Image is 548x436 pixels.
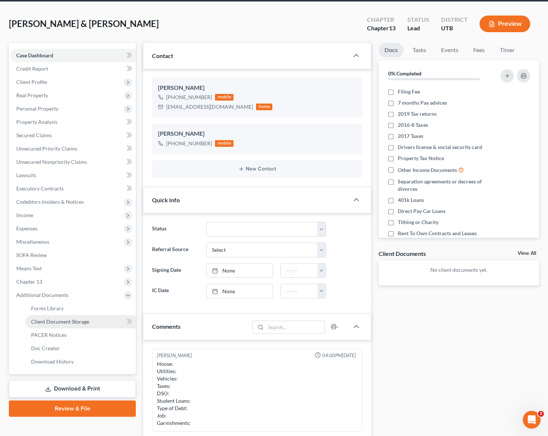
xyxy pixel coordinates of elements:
[148,243,203,257] label: Referral Source
[281,284,318,298] input: -- : --
[16,132,52,138] span: Secured Claims
[16,239,49,245] span: Miscellaneous
[322,352,356,359] span: 04:00PM[DATE]
[16,199,84,205] span: Codebtors Insiders & Notices
[16,278,42,285] span: Chapter 13
[16,52,53,58] span: Case Dashboard
[441,16,468,24] div: District
[398,219,438,226] span: Tithing or Charity
[16,292,68,298] span: Additional Documents
[207,264,273,278] a: None
[480,16,530,32] button: Preview
[538,411,544,417] span: 2
[398,110,437,118] span: 2019 Tax returns
[384,266,533,274] p: No client documents yet.
[10,62,136,75] a: Credit Report
[398,99,447,107] span: 7 months Pay advices
[266,321,325,334] input: Search...
[398,155,444,162] span: Property Tax Notice
[148,263,203,278] label: Signing Date
[10,155,136,169] a: Unsecured Nonpriority Claims
[523,411,541,429] iframe: Intercom live chat
[10,142,136,155] a: Unsecured Priority Claims
[16,225,37,231] span: Expenses
[158,166,356,172] button: New Contact
[9,400,136,417] a: Review & File
[10,115,136,129] a: Property Analysis
[16,159,87,165] span: Unsecured Nonpriority Claims
[31,358,74,365] span: Download History
[31,345,60,351] span: Doc Creator
[31,318,89,325] span: Client Document Storage
[16,145,77,152] span: Unsecured Priority Claims
[398,88,420,95] span: Filing Fee
[148,222,203,237] label: Status
[407,16,429,24] div: Status
[157,360,357,427] div: House: Utilities: Vehicles: Taxes: DSO: Student Loans: Type of Debt: Job: Garnishments:
[398,207,446,215] span: Direct Pay Car Loans
[25,355,136,368] a: Download History
[435,43,464,57] a: Events
[9,18,159,29] span: [PERSON_NAME] & [PERSON_NAME]
[157,352,192,359] div: [PERSON_NAME]
[10,49,136,62] a: Case Dashboard
[10,249,136,262] a: SOFA Review
[16,119,57,125] span: Property Analysis
[166,94,212,101] div: [PHONE_NUMBER]
[152,196,180,203] span: Quick Info
[25,302,136,315] a: Forms Library
[158,129,356,138] div: [PERSON_NAME]
[398,230,477,237] span: Rent To Own Contracts and Leases
[158,84,356,92] div: [PERSON_NAME]
[16,265,42,271] span: Means Test
[407,43,432,57] a: Tasks
[31,332,67,338] span: PACER Notices
[494,43,521,57] a: Timer
[215,140,233,147] div: mobile
[518,251,536,256] a: View All
[398,132,423,140] span: 2017 Taxes
[281,264,318,278] input: -- : --
[16,185,64,192] span: Executory Contracts
[379,250,426,257] div: Client Documents
[398,143,482,151] span: Drivers license & social security card
[25,315,136,328] a: Client Document Storage
[152,323,181,330] span: Comments
[10,129,136,142] a: Secured Claims
[215,94,233,101] div: mobile
[152,52,173,59] span: Contact
[367,24,396,33] div: Chapter
[16,79,47,85] span: Client Profile
[16,105,58,112] span: Personal Property
[16,65,48,72] span: Credit Report
[398,121,428,129] span: 2016-8 Taxes
[398,178,493,193] span: Separation agreements or decrees of divorces
[16,92,48,98] span: Real Property
[16,172,36,178] span: Lawsuits
[10,169,136,182] a: Lawsuits
[256,104,272,110] div: home
[16,212,33,218] span: Income
[398,166,457,174] span: Other Income Documents
[389,24,396,31] span: 13
[467,43,491,57] a: Fees
[166,140,212,147] div: [PHONE_NUMBER]
[25,328,136,342] a: PACER Notices
[407,24,429,33] div: Lead
[166,103,253,111] div: [EMAIL_ADDRESS][DOMAIN_NAME]
[367,16,396,24] div: Chapter
[16,252,47,258] span: SOFA Review
[388,70,421,77] strong: 0% Completed
[9,380,136,398] a: Download & Print
[441,24,468,33] div: UTB
[398,196,424,204] span: 401k Loans
[25,342,136,355] a: Doc Creator
[31,305,64,311] span: Forms Library
[148,284,203,298] label: IC Date
[379,43,404,57] a: Docs
[10,182,136,195] a: Executory Contracts
[207,284,273,298] a: None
